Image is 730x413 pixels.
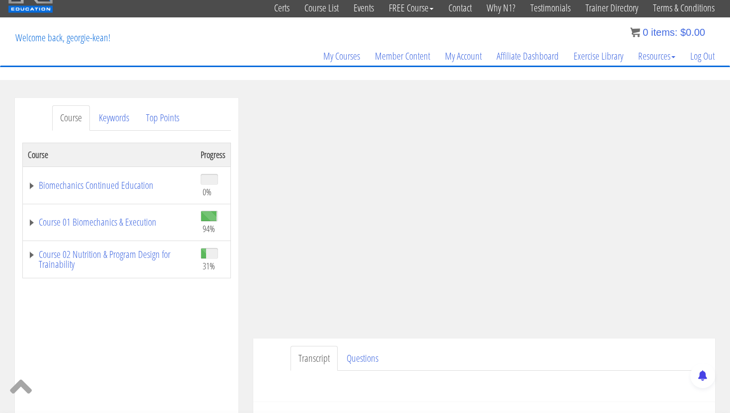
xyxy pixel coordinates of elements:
[438,32,489,80] a: My Account
[316,32,367,80] a: My Courses
[643,27,648,38] span: 0
[291,346,338,371] a: Transcript
[203,260,215,271] span: 31%
[367,32,438,80] a: Member Content
[631,32,683,80] a: Resources
[28,249,191,269] a: Course 02 Nutrition & Program Design for Trainability
[680,27,705,38] bdi: 0.00
[683,32,722,80] a: Log Out
[196,143,231,166] th: Progress
[52,105,90,131] a: Course
[23,143,196,166] th: Course
[566,32,631,80] a: Exercise Library
[680,27,686,38] span: $
[339,346,386,371] a: Questions
[203,223,215,234] span: 94%
[28,217,191,227] a: Course 01 Biomechanics & Execution
[630,27,705,38] a: 0 items: $0.00
[651,27,677,38] span: items:
[28,180,191,190] a: Biomechanics Continued Education
[203,186,212,197] span: 0%
[630,27,640,37] img: icon11.png
[8,18,118,58] p: Welcome back, georgie-kean!
[91,105,137,131] a: Keywords
[138,105,187,131] a: Top Points
[489,32,566,80] a: Affiliate Dashboard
